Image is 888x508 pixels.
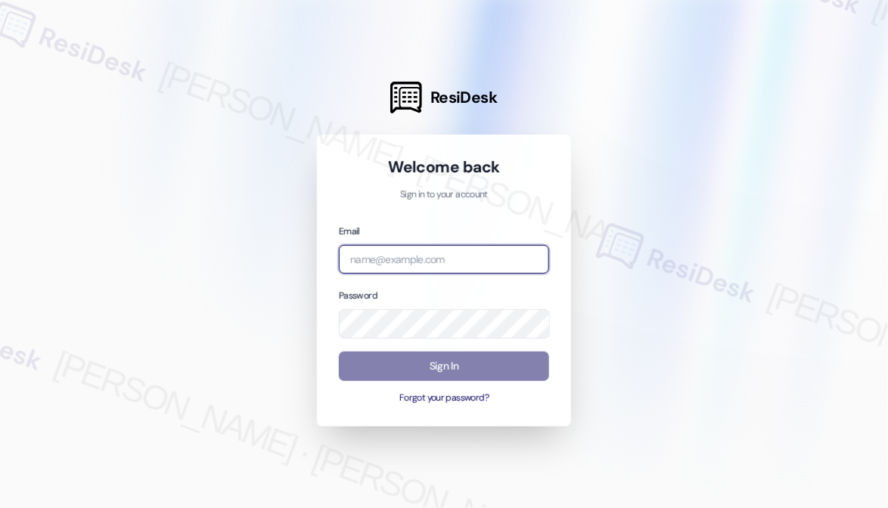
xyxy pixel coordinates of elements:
[430,87,498,108] span: ResiDesk
[390,82,422,113] img: ResiDesk Logo
[339,245,549,274] input: name@example.com
[339,352,549,381] button: Sign In
[339,290,377,302] label: Password
[339,188,549,202] p: Sign in to your account
[339,225,360,237] label: Email
[339,156,549,178] h1: Welcome back
[339,392,549,405] button: Forgot your password?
